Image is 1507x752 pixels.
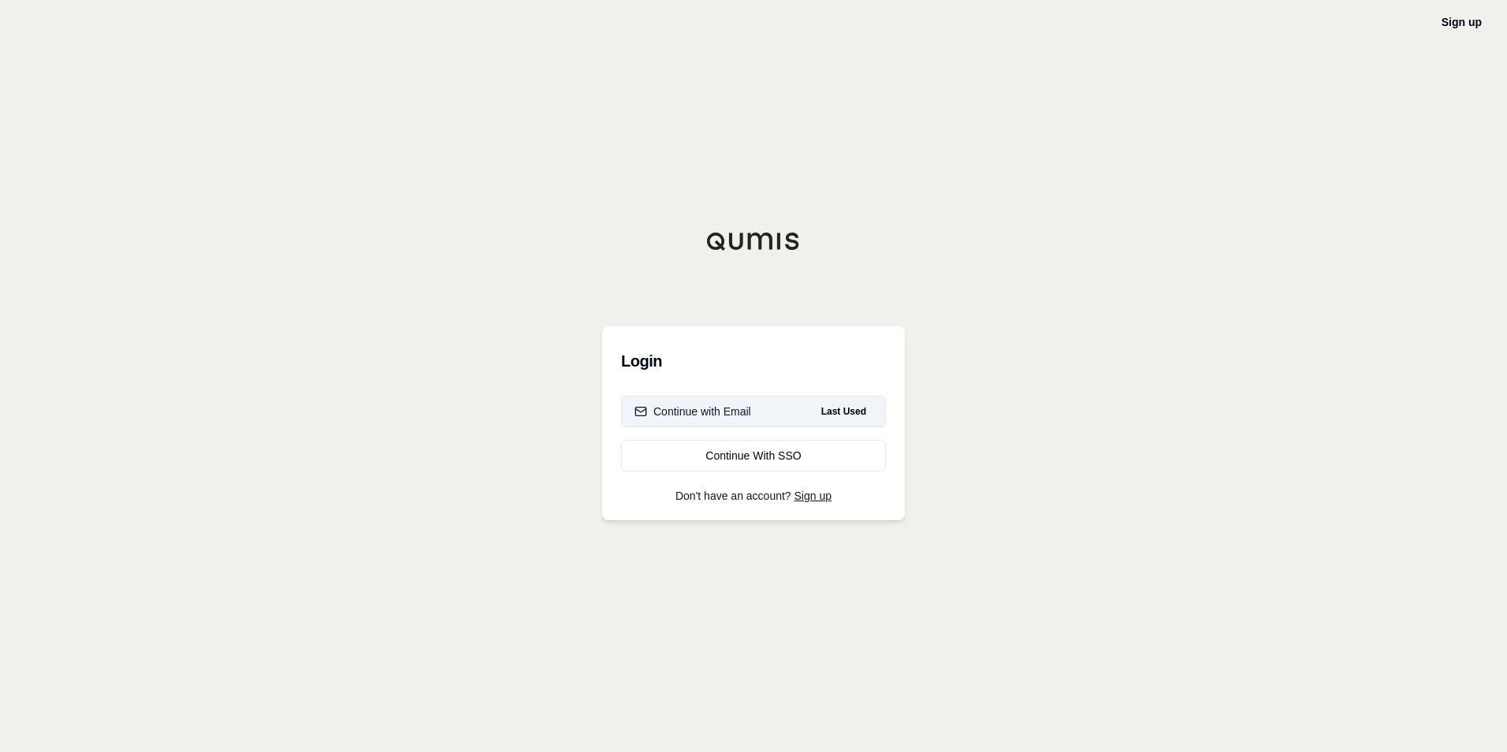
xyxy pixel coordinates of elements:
[621,396,886,427] button: Continue with EmailLast Used
[1442,16,1482,28] a: Sign up
[621,490,886,501] p: Don't have an account?
[815,402,873,421] span: Last Used
[621,345,886,377] h3: Login
[634,448,873,463] div: Continue With SSO
[634,404,751,419] div: Continue with Email
[621,440,886,471] a: Continue With SSO
[794,490,832,502] a: Sign up
[706,232,801,251] img: Qumis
